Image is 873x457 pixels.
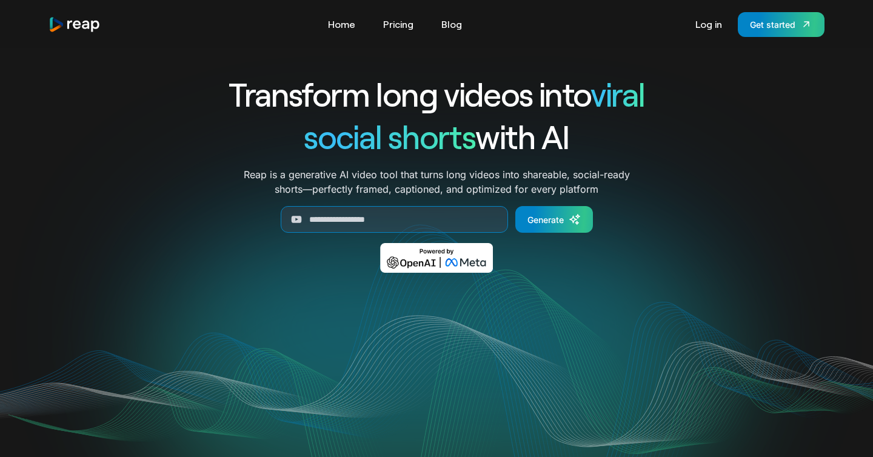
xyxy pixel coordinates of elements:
[750,18,795,31] div: Get started
[184,115,689,158] h1: with AI
[738,12,824,37] a: Get started
[515,206,593,233] a: Generate
[48,16,101,33] img: reap logo
[689,15,728,34] a: Log in
[435,15,468,34] a: Blog
[380,243,493,273] img: Powered by OpenAI & Meta
[527,213,564,226] div: Generate
[48,16,101,33] a: home
[377,15,420,34] a: Pricing
[590,74,644,113] span: viral
[244,167,630,196] p: Reap is a generative AI video tool that turns long videos into shareable, social-ready shorts—per...
[304,116,475,156] span: social shorts
[322,15,361,34] a: Home
[184,206,689,233] form: Generate Form
[184,73,689,115] h1: Transform long videos into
